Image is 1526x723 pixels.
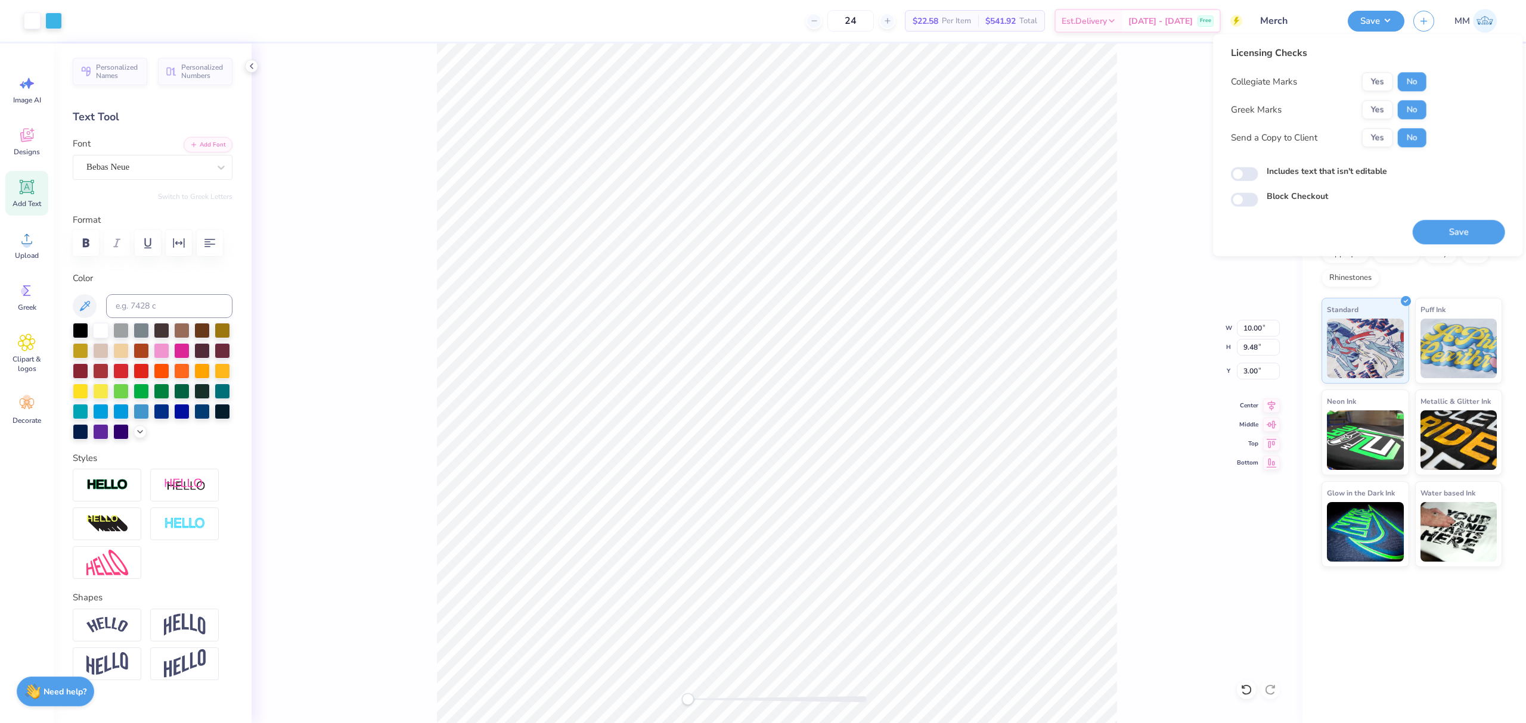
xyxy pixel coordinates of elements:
span: Bottom [1237,458,1258,468]
button: Yes [1362,128,1393,147]
button: No [1398,72,1426,91]
button: No [1398,128,1426,147]
button: Yes [1362,72,1393,91]
button: Save [1348,11,1404,32]
div: Send a Copy to Client [1231,131,1317,145]
img: Stroke [86,478,128,492]
div: Collegiate Marks [1231,75,1297,89]
img: Puff Ink [1420,319,1497,378]
img: Glow in the Dark Ink [1327,502,1404,562]
div: Accessibility label [682,693,694,705]
img: Flag [86,652,128,675]
span: Free [1200,17,1211,25]
label: Styles [73,451,97,465]
span: Water based Ink [1420,487,1475,499]
label: Includes text that isn't editable [1267,165,1387,177]
span: Est. Delivery [1062,15,1107,27]
span: Image AI [13,95,41,105]
span: Clipart & logos [7,354,46,373]
span: $541.92 [985,15,1016,27]
img: Shadow [164,478,206,493]
img: 3D Illusion [86,515,128,534]
button: Personalized Names [73,58,147,85]
button: Save [1413,220,1505,244]
span: Decorate [13,416,41,425]
div: Text Tool [73,109,232,125]
button: No [1398,100,1426,119]
img: Rise [164,649,206,678]
img: Free Distort [86,550,128,575]
span: Standard [1327,303,1358,316]
label: Shapes [73,591,103,604]
span: Per Item [942,15,971,27]
img: Neon Ink [1327,410,1404,470]
span: Center [1237,401,1258,410]
label: Block Checkout [1267,191,1328,203]
span: Upload [15,251,39,260]
img: Water based Ink [1420,502,1497,562]
img: Metallic & Glitter Ink [1420,410,1497,470]
img: Arch [164,613,206,636]
label: Format [73,213,232,227]
strong: Need help? [44,686,86,697]
button: Yes [1362,100,1393,119]
span: [DATE] - [DATE] [1128,15,1193,27]
button: Switch to Greek Letters [158,192,232,201]
img: Mariah Myssa Salurio [1473,9,1497,33]
span: Middle [1237,420,1258,429]
label: Color [73,272,232,285]
button: Add Font [184,137,232,152]
label: Font [73,137,91,151]
span: Total [1019,15,1037,27]
img: Standard [1327,319,1404,378]
span: Neon Ink [1327,395,1356,407]
span: Designs [14,147,40,157]
input: Untitled Design [1251,9,1339,33]
span: Personalized Names [96,63,140,80]
div: Rhinestones [1322,269,1379,287]
span: Add Text [13,199,41,208]
button: Personalized Numbers [158,58,232,85]
div: Greek Marks [1231,103,1282,117]
span: Greek [18,303,36,312]
input: – – [827,10,874,32]
span: Metallic & Glitter Ink [1420,395,1491,407]
img: Arc [86,617,128,633]
input: e.g. 7428 c [106,294,232,318]
a: MM [1449,9,1502,33]
span: MM [1454,14,1470,28]
div: Licensing Checks [1231,46,1426,60]
img: Negative Space [164,517,206,531]
span: $22.58 [913,15,938,27]
span: Puff Ink [1420,303,1446,316]
span: Top [1237,439,1258,448]
span: Personalized Numbers [181,63,225,80]
span: Glow in the Dark Ink [1327,487,1395,499]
